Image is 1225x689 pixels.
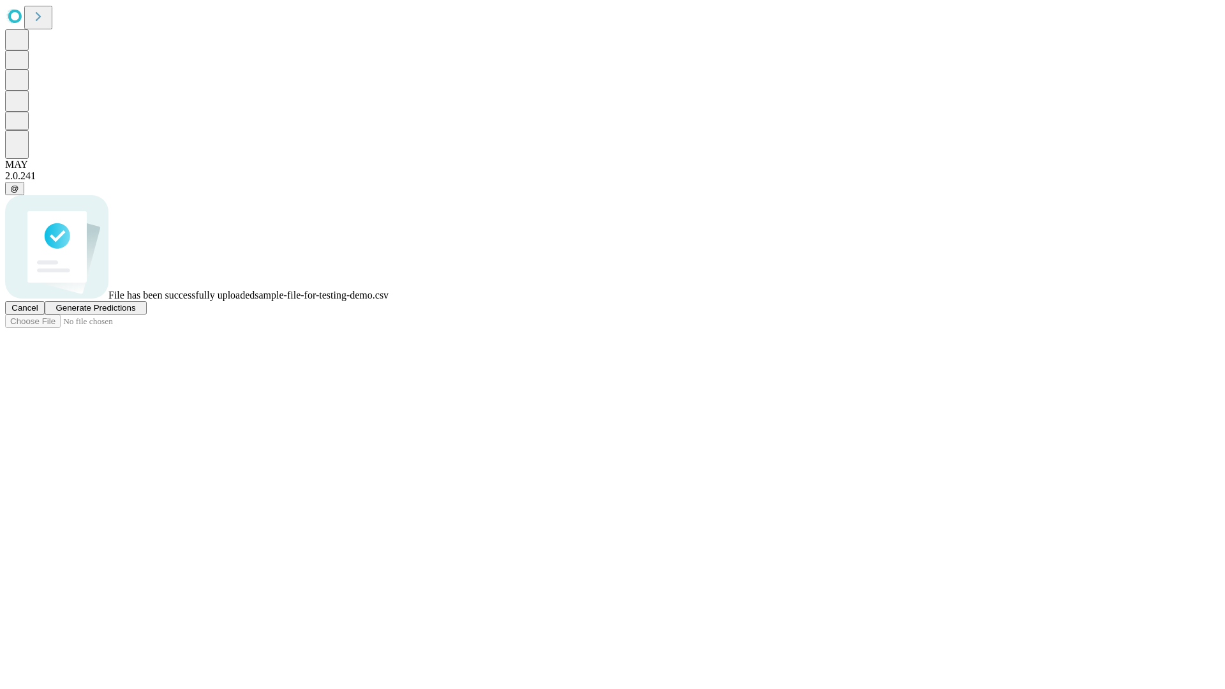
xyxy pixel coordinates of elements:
button: Cancel [5,301,45,315]
span: sample-file-for-testing-demo.csv [255,290,389,300]
button: Generate Predictions [45,301,147,315]
span: Cancel [11,303,38,313]
button: @ [5,182,24,195]
span: File has been successfully uploaded [108,290,255,300]
span: Generate Predictions [56,303,135,313]
div: MAY [5,159,1220,170]
span: @ [10,184,19,193]
div: 2.0.241 [5,170,1220,182]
